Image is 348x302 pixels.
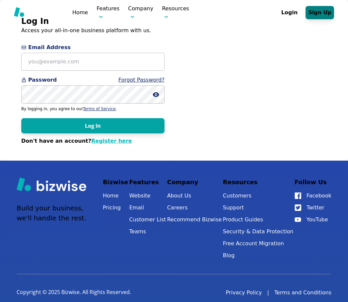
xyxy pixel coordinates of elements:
a: Customers [223,191,294,200]
a: Facebook [295,191,331,200]
button: Login [279,6,301,19]
a: Email [129,203,166,212]
a: Forgot Password? [118,77,165,83]
button: Sign Up [306,6,334,19]
a: Security & Data Protection [223,227,294,236]
a: Free Account Migration [223,239,294,248]
a: Home [103,191,128,200]
img: Bizwise Logo [14,7,64,17]
a: YouTube [295,215,331,224]
img: YouTube Icon [295,217,301,222]
p: Resources [162,5,189,20]
a: Twitter [295,203,331,212]
a: Product Guides [223,215,294,224]
p: Bizwise [103,177,128,187]
p: Build your business, we'll handle the rest. [17,203,86,223]
a: Register here [91,138,132,144]
p: Company [128,5,153,20]
p: Resources [223,177,294,187]
a: Home [72,9,88,16]
img: Facebook Icon [295,192,301,199]
p: Don't have an account? [21,137,165,145]
span: Password [21,76,165,84]
a: Customer List [129,215,166,224]
a: Recommend Bizwise [167,215,222,224]
p: Company [167,177,222,187]
div: | [267,289,269,297]
a: Blog [223,251,294,260]
a: About Us [167,191,222,200]
p: Features [129,177,166,187]
input: you@example.com [21,53,165,71]
img: Twitter Icon [295,204,301,211]
a: Pricing [103,203,128,212]
a: Terms of Service [83,107,116,111]
div: Don't have an account?Register here [21,137,165,145]
a: Login [279,9,306,16]
a: Website [129,191,166,200]
p: Follow Us [295,177,331,187]
a: Teams [129,227,166,236]
p: Copyright © 2025 Bizwise. All Rights Reserved. [17,289,131,296]
a: Privacy Policy [226,289,262,297]
span: Email Address [21,43,165,51]
button: Support [223,203,294,212]
img: Bizwise Logo [17,177,86,191]
p: Features [97,5,119,20]
button: Log In [21,118,165,133]
a: Sign Up [306,9,334,16]
a: Careers [167,203,222,212]
p: Access your all-in-one business platform with us. [21,27,165,34]
p: By logging in, you agree to our . [21,106,165,112]
a: Terms and Conditions [274,289,331,297]
a: Pricing [198,8,217,17]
